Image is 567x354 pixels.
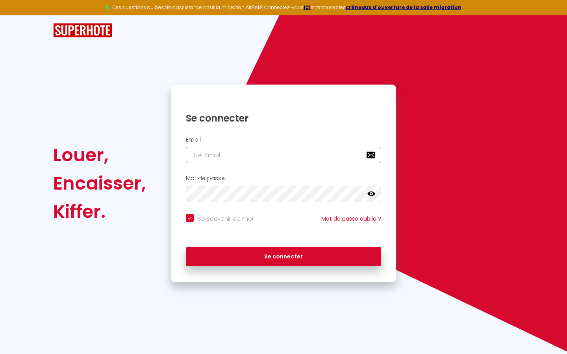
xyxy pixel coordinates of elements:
[6,3,30,27] button: Ouvrir le widget de chat LiveChat
[186,112,381,124] h1: Se connecter
[53,197,146,226] div: Kiffer.
[186,247,381,267] button: Se connecter
[53,169,146,197] div: Encaisser,
[53,141,146,169] div: Louer,
[186,147,381,163] input: Ton Email
[53,23,112,38] img: SuperHote logo
[304,4,311,11] a: ICI
[186,175,381,182] h2: Mot de passe
[346,4,461,11] a: créneaux d'ouverture de la salle migration
[321,215,381,223] a: Mot de passe oublié ?
[186,136,381,143] h2: Email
